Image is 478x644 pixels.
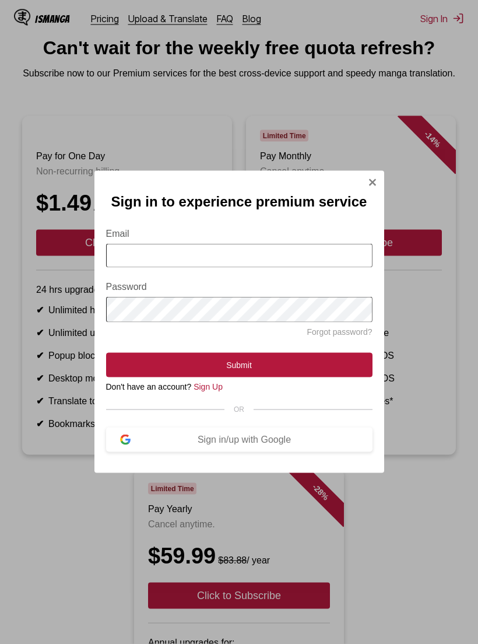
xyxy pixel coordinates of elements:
a: Sign Up [194,382,223,391]
button: Submit [106,353,372,377]
a: Forgot password? [307,327,372,337]
img: google-logo [120,435,131,445]
h2: Sign in to experience premium service [106,194,372,210]
label: Email [106,229,372,239]
div: OR [106,405,372,414]
button: Sign in/up with Google [106,428,372,452]
div: Don't have an account? [106,382,372,391]
img: Close [368,178,377,187]
div: Sign In Modal [94,171,384,474]
div: Sign in/up with Google [131,435,358,445]
label: Password [106,282,372,292]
